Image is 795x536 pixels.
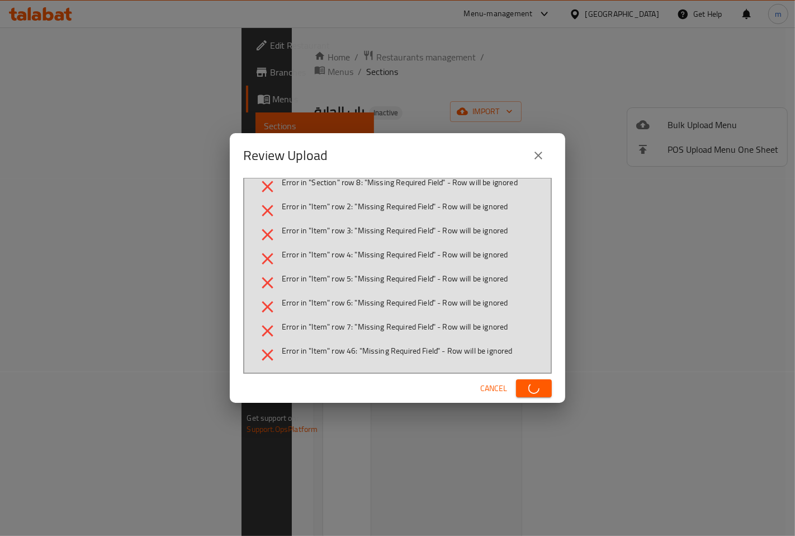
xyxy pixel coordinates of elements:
h2: Review Upload [243,147,328,164]
span: Error in "Item" row 46: "Missing Required Field" - Row will be ignored [282,345,513,356]
span: Error in "Item" row 3: "Missing Required Field" - Row will be ignored [282,225,508,236]
span: Error in "Item" row 5: "Missing Required Field" - Row will be ignored [282,273,508,284]
span: Error in "Item" row 6: "Missing Required Field" - Row will be ignored [282,297,508,308]
span: Error in "Item" row 2: "Missing Required Field" - Row will be ignored [282,201,508,212]
span: Error in "Item" row 7: "Missing Required Field" - Row will be ignored [282,321,508,332]
button: close [525,142,552,169]
button: Cancel [476,378,512,399]
span: Cancel [480,382,507,396]
span: Error in "Section" row 8: "Missing Required Field" - Row will be ignored [282,177,518,188]
span: Error in "Item" row 4: "Missing Required Field" - Row will be ignored [282,249,508,260]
